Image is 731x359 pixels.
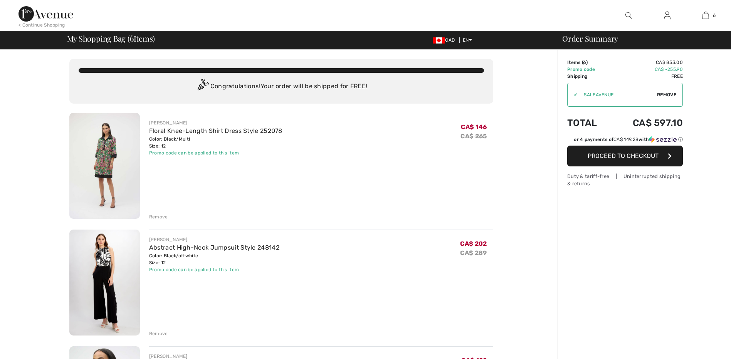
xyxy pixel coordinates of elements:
div: or 4 payments of with [574,136,683,143]
span: Remove [657,91,676,98]
img: Canadian Dollar [433,37,445,44]
div: or 4 payments ofCA$ 149.28withSezzle Click to learn more about Sezzle [567,136,683,146]
img: My Bag [702,11,709,20]
input: Promo code [578,83,657,106]
a: Abstract High-Neck Jumpsuit Style 248142 [149,244,279,251]
td: Total [567,110,610,136]
img: 1ère Avenue [18,6,73,22]
div: Order Summary [553,35,726,42]
div: ✔ [568,91,578,98]
img: Abstract High-Neck Jumpsuit Style 248142 [69,230,140,336]
a: 6 [687,11,724,20]
img: Sezzle [649,136,677,143]
div: < Continue Shopping [18,22,65,29]
img: Floral Knee-Length Shirt Dress Style 252078 [69,113,140,219]
span: CA$ 202 [460,240,487,247]
span: CAD [433,37,458,43]
span: My Shopping Bag ( Items) [67,35,155,42]
span: CA$ 146 [461,123,487,131]
s: CA$ 289 [460,249,487,257]
a: Sign In [658,11,677,20]
div: Color: Black/Multi Size: 12 [149,136,282,149]
div: Promo code can be applied to this item [149,266,279,273]
span: Proceed to Checkout [588,152,659,159]
td: CA$ 853.00 [610,59,683,66]
td: Items ( ) [567,59,610,66]
td: CA$ -255.90 [610,66,683,73]
div: Remove [149,213,168,220]
span: 6 [583,60,586,65]
button: Proceed to Checkout [567,146,683,166]
span: 6 [713,12,716,19]
div: Promo code can be applied to this item [149,149,282,156]
a: Floral Knee-Length Shirt Dress Style 252078 [149,127,282,134]
div: [PERSON_NAME] [149,236,279,243]
div: Color: Black/offwhite Size: 12 [149,252,279,266]
div: Remove [149,330,168,337]
span: 6 [130,33,134,43]
img: My Info [664,11,671,20]
td: CA$ 597.10 [610,110,683,136]
span: CA$ 149.28 [613,137,639,142]
s: CA$ 265 [460,133,487,140]
div: [PERSON_NAME] [149,119,282,126]
div: Duty & tariff-free | Uninterrupted shipping & returns [567,173,683,187]
td: Promo code [567,66,610,73]
td: Shipping [567,73,610,80]
img: Congratulation2.svg [195,79,210,94]
span: EN [463,37,472,43]
div: Congratulations! Your order will be shipped for FREE! [79,79,484,94]
td: Free [610,73,683,80]
img: search the website [625,11,632,20]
